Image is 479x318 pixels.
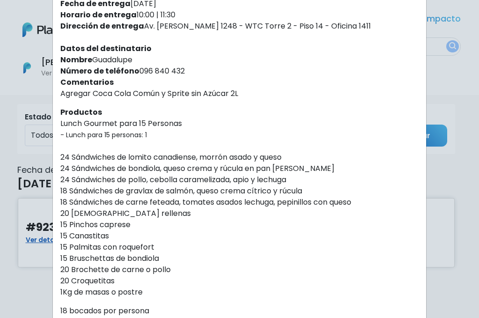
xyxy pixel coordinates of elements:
strong: Datos del destinatario [60,43,152,54]
strong: Horario de entrega [60,9,137,20]
strong: Número de teléfono [60,66,139,76]
strong: Comentarios [60,77,114,88]
p: 18 bocados por persona [60,305,419,317]
div: ¿Necesitás ayuda? [48,9,135,27]
small: - Lunch para 15 personas: 1 [60,130,147,140]
strong: Productos [60,107,102,118]
strong: Nombre [60,54,92,65]
p: Agregar Coca Cola Común y Sprite sin Azúcar 2L [60,88,419,99]
strong: Dirección de entrega [60,21,144,31]
p: 24 Sándwiches de lomito canadiense, morrón asado y queso 24 Sándwiches de bondiola, queso crema y... [60,152,419,298]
